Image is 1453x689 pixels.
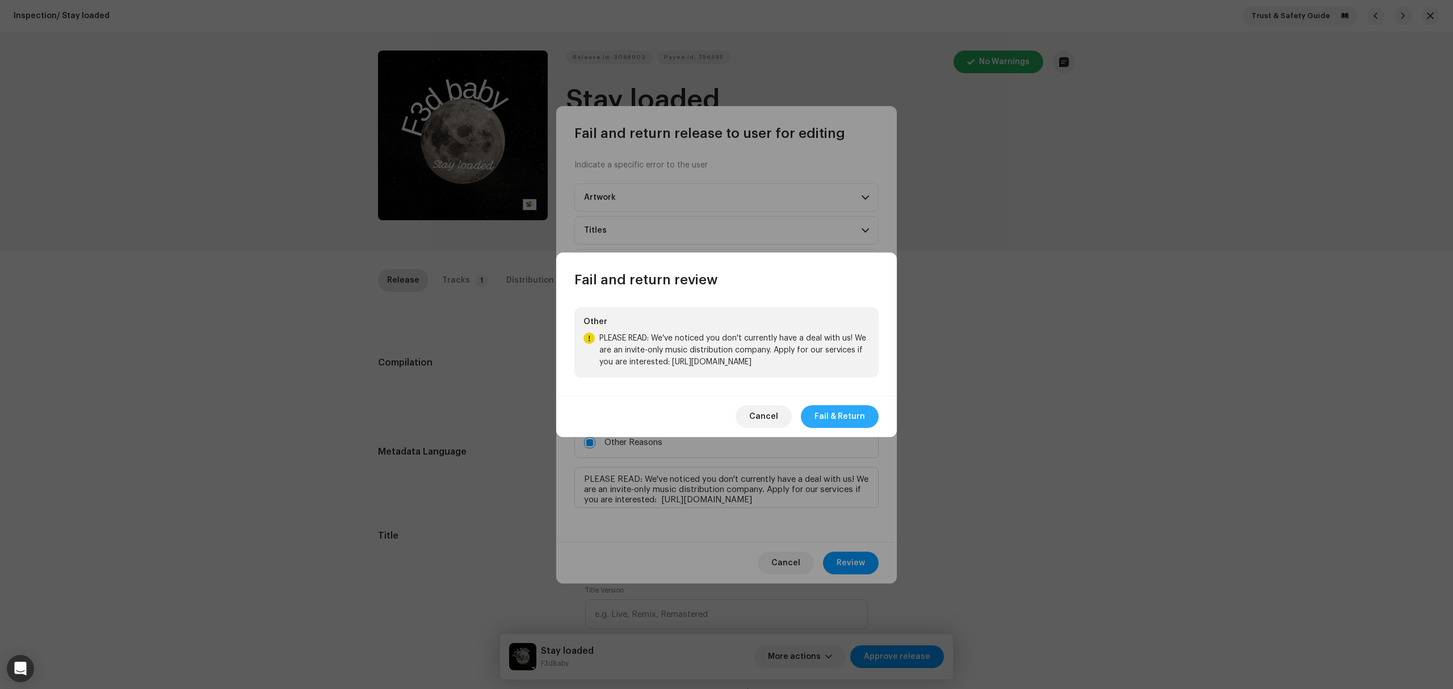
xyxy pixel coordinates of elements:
div: Open Intercom Messenger [7,655,34,682]
span: Cancel [749,405,778,428]
span: Fail and return review [574,271,718,289]
button: Cancel [736,405,792,428]
button: Fail & Return [801,405,879,428]
p: Other [583,316,870,328]
p: PLEASE READ: We've noticed you don't currently have a deal with us! We are an invite-only music d... [599,333,870,368]
span: Fail & Return [814,405,865,428]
